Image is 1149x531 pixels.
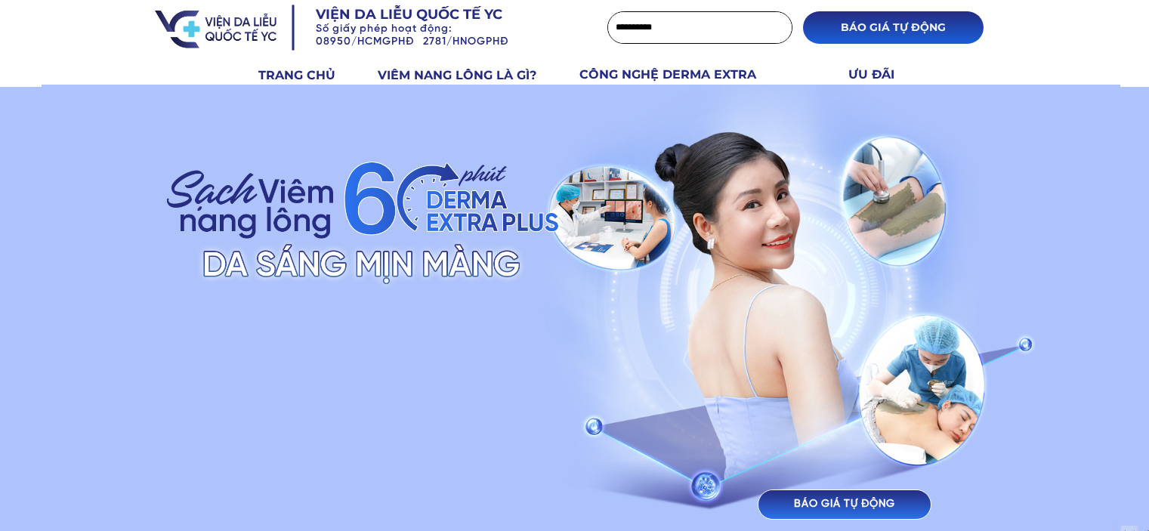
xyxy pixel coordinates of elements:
h3: Số giấy phép hoạt động: 08950/HCMGPHĐ 2781/HNOGPHĐ [316,23,571,49]
p: BÁO GIÁ TỰ ĐỘNG [752,489,936,520]
h3: TRANG CHỦ [258,66,360,85]
p: BÁO GIÁ TỰ ĐỘNG [803,11,984,44]
h3: CÔNG NGHỆ DERMA EXTRA PLUS [579,65,792,103]
h3: Viện da liễu quốc tế YC [316,5,548,24]
h3: VIÊM NANG LÔNG LÀ GÌ? [378,66,562,85]
h3: ƯU ĐÃI [848,65,912,85]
